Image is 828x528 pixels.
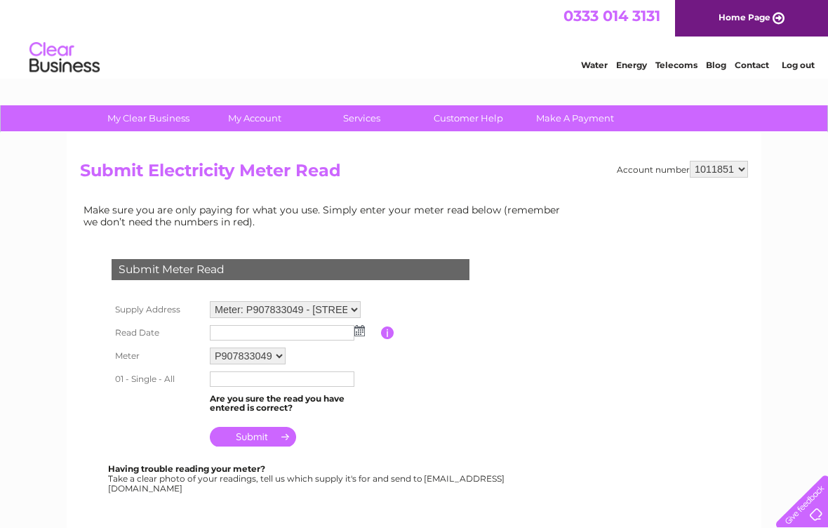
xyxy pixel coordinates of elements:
[354,325,365,336] img: ...
[84,8,747,68] div: Clear Business is a trading name of Verastar Limited (registered in [GEOGRAPHIC_DATA] No. 3667643...
[563,7,660,25] a: 0333 014 3131
[381,326,394,339] input: Information
[782,60,815,70] a: Log out
[29,37,100,79] img: logo.png
[410,105,526,131] a: Customer Help
[197,105,313,131] a: My Account
[112,259,469,280] div: Submit Meter Read
[517,105,633,131] a: Make A Payment
[80,201,571,230] td: Make sure you are only paying for what you use. Simply enter your meter read below (remember we d...
[108,322,206,344] th: Read Date
[581,60,608,70] a: Water
[210,427,296,447] input: Submit
[108,368,206,390] th: 01 - Single - All
[108,298,206,322] th: Supply Address
[655,60,697,70] a: Telecoms
[735,60,769,70] a: Contact
[91,105,206,131] a: My Clear Business
[616,60,647,70] a: Energy
[206,390,381,417] td: Are you sure the read you have entered is correct?
[108,344,206,368] th: Meter
[304,105,420,131] a: Services
[108,463,265,474] b: Having trouble reading your meter?
[706,60,726,70] a: Blog
[617,161,748,178] div: Account number
[80,161,748,187] h2: Submit Electricity Meter Read
[108,464,507,493] div: Take a clear photo of your readings, tell us which supply it's for and send to [EMAIL_ADDRESS][DO...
